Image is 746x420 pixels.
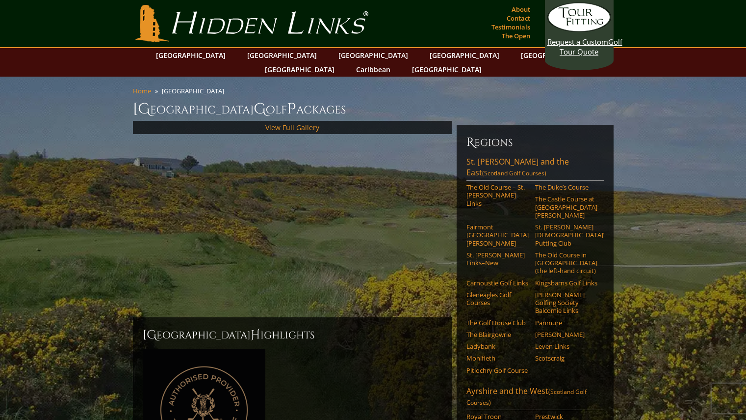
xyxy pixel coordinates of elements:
[466,388,587,407] span: (Scotland Golf Courses)
[162,86,228,95] li: [GEOGRAPHIC_DATA]
[466,366,529,374] a: Pitlochry Golf Course
[265,123,319,132] a: View Full Gallery
[466,251,529,267] a: St. [PERSON_NAME] Links–New
[466,183,529,207] a: The Old Course – St. [PERSON_NAME] Links
[466,342,529,350] a: Ladybank
[466,135,604,150] h6: Regions
[466,291,529,307] a: Gleneagles Golf Courses
[535,342,597,350] a: Leven Links
[260,62,339,77] a: [GEOGRAPHIC_DATA]
[133,86,151,95] a: Home
[334,48,413,62] a: [GEOGRAPHIC_DATA]
[547,37,608,47] span: Request a Custom
[499,29,533,43] a: The Open
[547,2,611,56] a: Request a CustomGolf Tour Quote
[535,223,597,247] a: St. [PERSON_NAME] [DEMOGRAPHIC_DATA]’ Putting Club
[143,327,442,343] h2: [GEOGRAPHIC_DATA] ighlights
[425,48,504,62] a: [GEOGRAPHIC_DATA]
[482,169,546,177] span: (Scotland Golf Courses)
[466,386,604,410] a: Ayrshire and the West(Scotland Golf Courses)
[466,354,529,362] a: Monifieth
[242,48,322,62] a: [GEOGRAPHIC_DATA]
[535,291,597,315] a: [PERSON_NAME] Golfing Society Balcomie Links
[535,331,597,338] a: [PERSON_NAME]
[535,195,597,219] a: The Castle Course at [GEOGRAPHIC_DATA][PERSON_NAME]
[251,327,260,343] span: H
[466,279,529,287] a: Carnoustie Golf Links
[133,99,614,119] h1: [GEOGRAPHIC_DATA] olf ackages
[489,20,533,34] a: Testimonials
[466,223,529,247] a: Fairmont [GEOGRAPHIC_DATA][PERSON_NAME]
[535,319,597,327] a: Panmure
[535,354,597,362] a: Scotscraig
[504,11,533,25] a: Contact
[407,62,487,77] a: [GEOGRAPHIC_DATA]
[254,99,266,119] span: G
[466,331,529,338] a: The Blairgowrie
[351,62,395,77] a: Caribbean
[535,279,597,287] a: Kingsbarns Golf Links
[535,251,597,275] a: The Old Course in [GEOGRAPHIC_DATA] (the left-hand circuit)
[151,48,231,62] a: [GEOGRAPHIC_DATA]
[509,2,533,16] a: About
[466,156,604,181] a: St. [PERSON_NAME] and the East(Scotland Golf Courses)
[466,319,529,327] a: The Golf House Club
[535,183,597,191] a: The Duke’s Course
[516,48,595,62] a: [GEOGRAPHIC_DATA]
[287,99,296,119] span: P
